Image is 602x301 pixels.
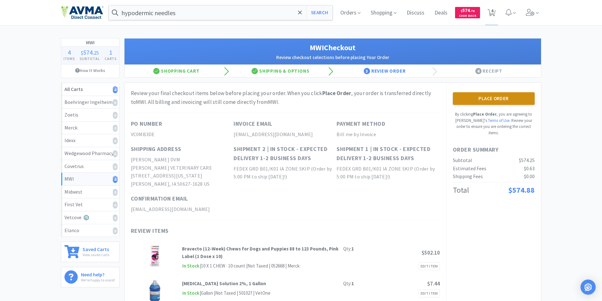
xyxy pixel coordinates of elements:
[234,119,272,129] h1: Invoice Email
[131,172,234,180] h2: [STREET_ADDRESS][US_STATE]
[422,249,440,256] span: $502.10
[485,11,498,16] a: 4
[61,186,119,199] a: Midwest0
[131,54,535,61] h2: Review checkout selections before placing Your Order
[453,172,483,181] div: Shipping Fees
[64,162,116,171] div: Covetrus
[81,50,83,56] span: $
[453,145,535,154] h1: Order Summary
[113,99,118,106] i: 0
[131,194,188,203] h1: Confirmation Email
[213,289,271,297] div: | Not Taxed | 501027 | VetOne
[245,262,300,270] div: | Not Taxed | 052668 | Merck
[351,246,354,252] strong: 1
[64,86,83,92] strong: All Carts
[61,96,119,109] a: Boehringer Ingelheim0
[459,14,476,18] span: Cash Back
[61,64,119,76] a: How It Works
[61,160,119,173] a: Covetrus0
[337,145,440,163] h1: Shipment 1 | In stock - expected delivery 1-2 business days
[81,277,115,283] p: We're happy to assist!
[77,49,102,56] div: .
[61,122,119,135] a: Merck0
[404,10,427,16] a: Discuss
[343,245,354,253] div: Qty:
[419,262,440,270] a: Edit Item
[61,147,119,160] a: Wedgewood Pharmacy0
[131,226,320,236] h1: Review Items
[182,246,338,259] strong: Bravecto (12-Week) Chews for Dogs and Puppies 88 to 123 Pounds, Pink Label (1 Dose x 10)
[109,5,333,20] input: Search by item, sku, manufacturer, ingredient, size...
[337,119,385,129] h1: Payment Method
[581,280,596,295] div: Open Intercom Messenger
[77,56,102,62] h4: Subtotal
[64,124,116,132] div: Merck
[61,173,119,186] a: MWI4
[453,156,472,165] div: Subtotal
[343,280,354,287] div: Qty:
[61,6,103,19] img: e4e33dab9f054f5782a47901c742baa9_102.png
[64,214,116,222] div: Vetcove
[234,165,337,181] h2: FEDEX GRD B01/K01 IA ZONE SKIP (Order by 5:00 PM to ship [DATE]!)
[109,48,112,56] span: 1
[64,175,116,183] div: MWI
[61,56,77,62] h4: Items
[64,136,116,145] div: Idexx
[113,214,118,221] i: 0
[64,111,116,119] div: Zoetis
[61,83,119,96] a: All Carts4
[131,205,234,214] h2: [EMAIL_ADDRESS][DOMAIN_NAME]
[131,119,162,129] h1: PO Number
[61,39,119,47] h1: MWI
[61,242,119,262] a: Saved CartsView saved carts
[82,245,109,252] h6: Saved Carts
[524,165,535,172] span: $0.63
[228,65,333,77] div: Shipping & Options
[61,109,119,122] a: Zoetis0
[81,270,115,277] h6: Need help?
[113,112,118,119] i: 0
[64,226,116,235] div: Elanco
[131,156,234,164] h2: [PERSON_NAME] DVM
[470,9,475,13] span: . 76
[113,150,118,157] i: 0
[519,157,535,163] span: $574.25
[234,145,337,163] h1: Shipment 2 | In stock - expected delivery 1-2 business days
[113,163,118,170] i: 0
[68,48,71,56] span: 4
[364,68,370,74] span: 3
[337,165,440,181] h2: FEDEX GRD B01/K01 IA ZONE SKIP (Order by 5:00 PM to ship [DATE]!)
[113,189,118,196] i: 0
[473,111,496,117] strong: Place Order
[94,50,99,56] span: 25
[61,198,119,211] a: First Vet0
[453,92,535,105] button: Place Order
[461,9,462,13] span: $
[427,280,440,287] span: $7.44
[113,176,118,183] i: 4
[82,252,109,258] p: View saved carts
[131,164,234,172] h2: [PERSON_NAME] VETERINARY CARE
[113,202,118,208] i: 0
[437,65,541,77] div: Receipt
[64,188,116,196] div: Midwest
[351,280,354,286] strong: 1
[149,245,160,267] img: 94fabe49ece2418ab7b6f8ee3e848233_16114.png
[113,137,118,144] i: 0
[131,89,440,106] div: Review your final checkout items below before placing your order. When you click , your order is ...
[113,125,118,132] i: 0
[333,65,437,77] div: Review Order
[337,130,440,139] h2: Bill me by Invoice
[488,118,509,123] a: Terms of Use
[234,130,337,139] h2: [EMAIL_ADDRESS][DOMAIN_NAME]
[113,86,118,93] i: 4
[61,211,119,224] a: Vetcove0
[306,5,332,20] button: Search
[182,289,200,297] span: In Stock
[113,227,118,234] i: 0
[61,134,119,147] a: Idexx0
[102,56,119,62] h4: Carts
[419,289,440,298] a: Edit Item
[61,224,119,237] a: Elanco0
[182,280,266,286] strong: [MEDICAL_DATA] Solution 2%, 1 Gallon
